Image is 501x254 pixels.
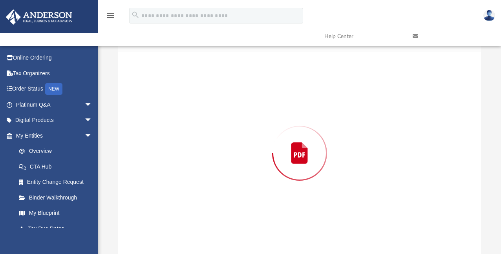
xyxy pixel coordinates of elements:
a: My Blueprint [11,205,100,221]
div: NEW [45,83,62,95]
a: Online Ordering [5,50,104,66]
a: Entity Change Request [11,174,104,190]
i: search [131,11,140,19]
img: Anderson Advisors Platinum Portal [4,9,75,25]
a: Help Center [318,21,407,52]
a: Binder Walkthrough [11,190,104,205]
a: menu [106,15,115,20]
a: Tax Organizers [5,65,104,81]
span: arrow_drop_down [84,97,100,113]
img: User Pic [483,10,495,21]
a: CTA Hub [11,159,104,174]
a: My Entitiesarrow_drop_down [5,128,104,143]
span: arrow_drop_down [84,128,100,144]
a: Digital Productsarrow_drop_down [5,112,104,128]
i: menu [106,11,115,20]
a: Order StatusNEW [5,81,104,97]
a: Overview [11,143,104,159]
a: Tax Due Dates [11,221,104,236]
span: arrow_drop_down [84,112,100,129]
a: Platinum Q&Aarrow_drop_down [5,97,104,112]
